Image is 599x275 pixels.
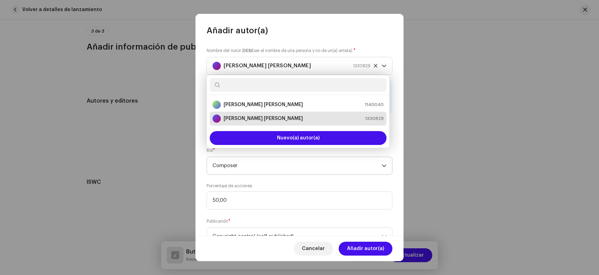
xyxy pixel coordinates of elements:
input: Ingrese el porcentaje de acciones [207,191,392,209]
div: dropdown trigger [382,57,387,75]
div: dropdown trigger [382,228,387,245]
ul: Option List [207,95,389,128]
strong: [PERSON_NAME] [PERSON_NAME] [224,57,311,75]
label: Porcentaje de acciones [207,183,252,189]
span: Marcos Daniel Acosta Leiva [212,57,382,75]
span: Nuevo(a) autor(a) [277,136,320,140]
small: Nombre del Autor ( ser el nombre de una persona y no de un(a) artista). [207,47,353,54]
span: Copyright control (self-published) [212,228,382,245]
div: dropdown trigger [382,157,387,174]
button: Añadir autor(a) [339,242,392,256]
strong: DEBE [243,49,254,53]
span: Composer [212,157,382,174]
span: 1330829 [353,57,371,75]
span: Cancelar [302,242,325,256]
small: Rol [207,147,213,154]
span: 1330829 [365,115,384,122]
li: Marcos Daniel Acosta Leiva [210,112,387,126]
span: 1140040 [365,101,384,108]
strong: [PERSON_NAME] [PERSON_NAME] [224,101,303,108]
span: Añadir autor(a) [347,242,384,256]
strong: [PERSON_NAME] [PERSON_NAME] [224,115,303,122]
button: Cancelar [294,242,333,256]
span: Añadir autor(a) [207,25,268,36]
li: marcos daniel acosta leiva [210,98,387,112]
small: Publicando [207,218,228,225]
button: Nuevo(a) autor(a) [210,131,387,145]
